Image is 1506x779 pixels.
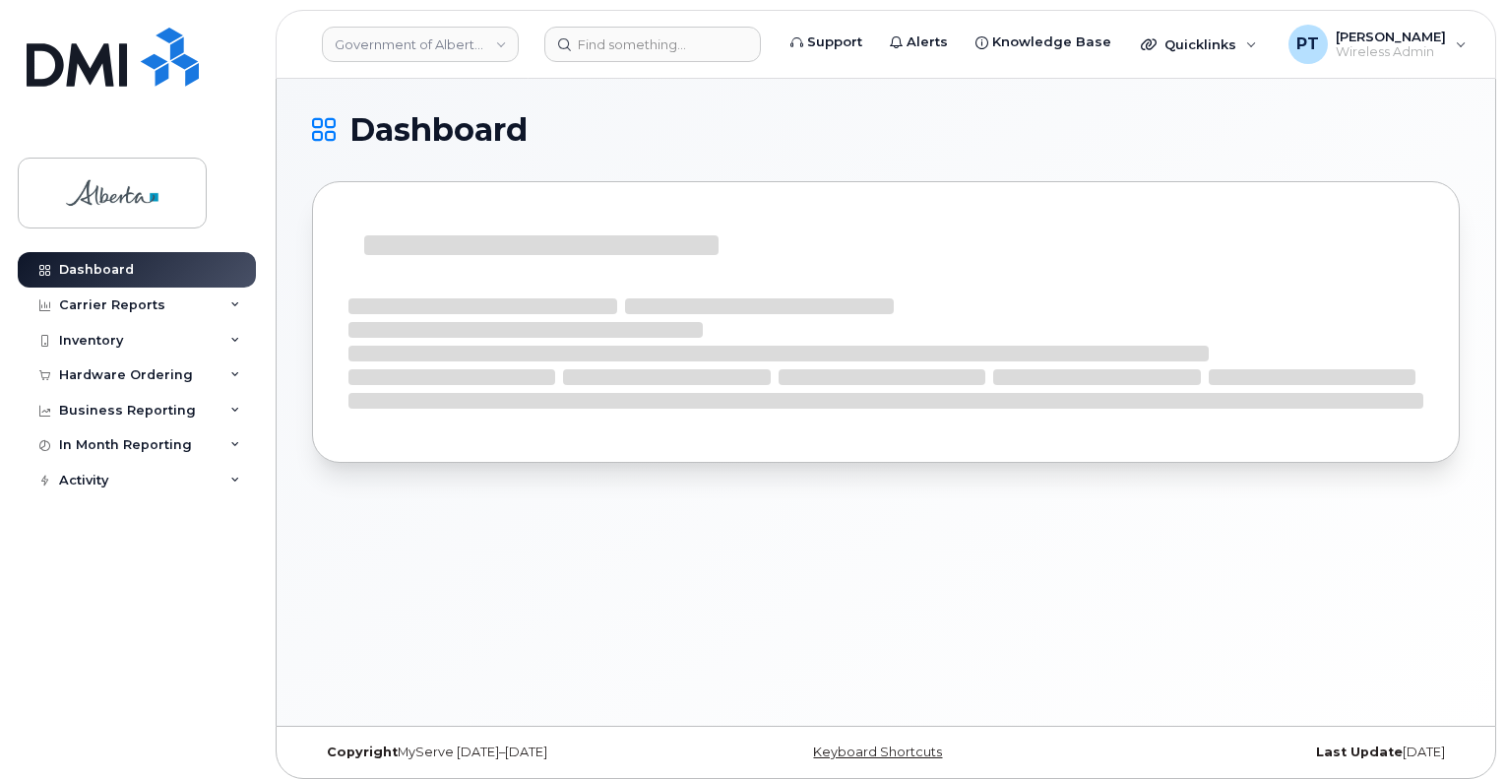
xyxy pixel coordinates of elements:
div: MyServe [DATE]–[DATE] [312,745,695,760]
a: Keyboard Shortcuts [813,745,942,759]
strong: Copyright [327,745,398,759]
div: [DATE] [1077,745,1460,760]
strong: Last Update [1316,745,1403,759]
span: Dashboard [349,115,528,145]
